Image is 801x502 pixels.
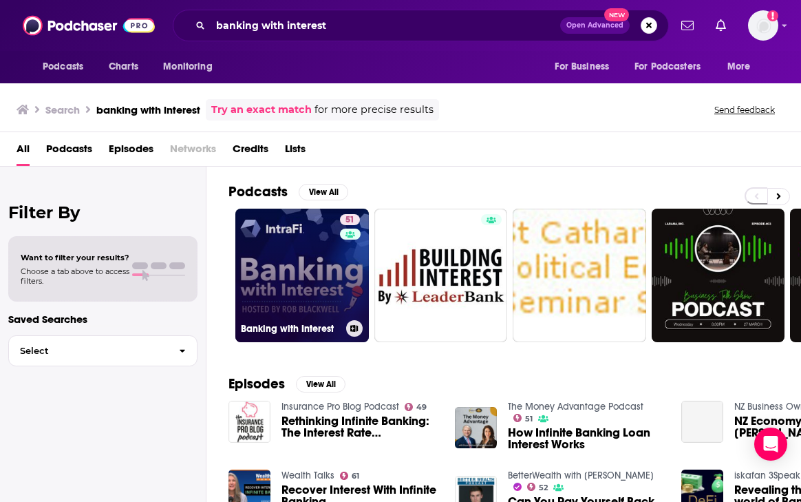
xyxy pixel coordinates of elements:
[748,10,778,41] img: User Profile
[153,54,230,80] button: open menu
[170,138,216,166] span: Networks
[566,22,623,29] span: Open Advanced
[525,416,533,422] span: 51
[109,57,138,76] span: Charts
[228,183,288,200] h2: Podcasts
[21,253,129,262] span: Want to filter your results?
[748,10,778,41] span: Logged in as charlottestone
[43,57,83,76] span: Podcasts
[710,14,731,37] a: Show notifications dropdown
[96,103,200,116] h3: banking with interest
[345,213,354,227] span: 51
[416,404,427,410] span: 49
[211,102,312,118] a: Try an exact match
[8,202,197,222] h2: Filter By
[8,335,197,366] button: Select
[228,375,285,393] h2: Episodes
[9,346,168,355] span: Select
[228,375,345,393] a: EpisodesView All
[634,57,701,76] span: For Podcasters
[109,138,153,166] a: Episodes
[314,102,434,118] span: for more precise results
[718,54,768,80] button: open menu
[233,138,268,166] a: Credits
[527,483,548,491] a: 52
[100,54,147,80] a: Charts
[748,10,778,41] button: Show profile menu
[405,403,427,411] a: 49
[340,214,360,225] a: 51
[767,10,778,21] svg: Email not verified
[211,14,560,36] input: Search podcasts, credits, & more...
[560,17,630,34] button: Open AdvancedNew
[508,470,654,481] a: BetterWealth with Caleb Guilliams
[539,485,548,491] span: 52
[296,376,345,393] button: View All
[21,266,129,286] span: Choose a tab above to access filters.
[228,401,270,443] img: Rethinking Infinite Banking: The Interest Rate Conundrum
[285,138,306,166] a: Lists
[173,10,669,41] div: Search podcasts, credits, & more...
[626,54,720,80] button: open menu
[676,14,699,37] a: Show notifications dropdown
[241,323,341,335] h3: Banking with Interest
[352,473,359,479] span: 61
[754,428,787,461] div: Open Intercom Messenger
[281,401,399,412] a: Insurance Pro Blog Podcast
[163,57,212,76] span: Monitoring
[681,401,723,443] a: NZ Economy Exposed: Craig Pettit Navigates Banking, Property, & Interest Rates
[228,183,348,200] a: PodcastsView All
[508,401,643,412] a: The Money Advantage Podcast
[23,12,155,39] img: Podchaser - Follow, Share and Rate Podcasts
[235,209,369,342] a: 51Banking with Interest
[710,104,779,116] button: Send feedback
[555,57,609,76] span: For Business
[281,415,438,439] a: Rethinking Infinite Banking: The Interest Rate Conundrum
[340,472,360,480] a: 61
[604,8,629,21] span: New
[455,407,497,449] img: How Infinite Banking Loan Interest Works
[727,57,751,76] span: More
[46,138,92,166] a: Podcasts
[299,184,348,200] button: View All
[17,138,30,166] a: All
[513,414,533,422] a: 51
[45,103,80,116] h3: Search
[281,470,334,481] a: Wealth Talks
[33,54,101,80] button: open menu
[508,427,665,450] a: How Infinite Banking Loan Interest Works
[8,313,197,326] p: Saved Searches
[545,54,626,80] button: open menu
